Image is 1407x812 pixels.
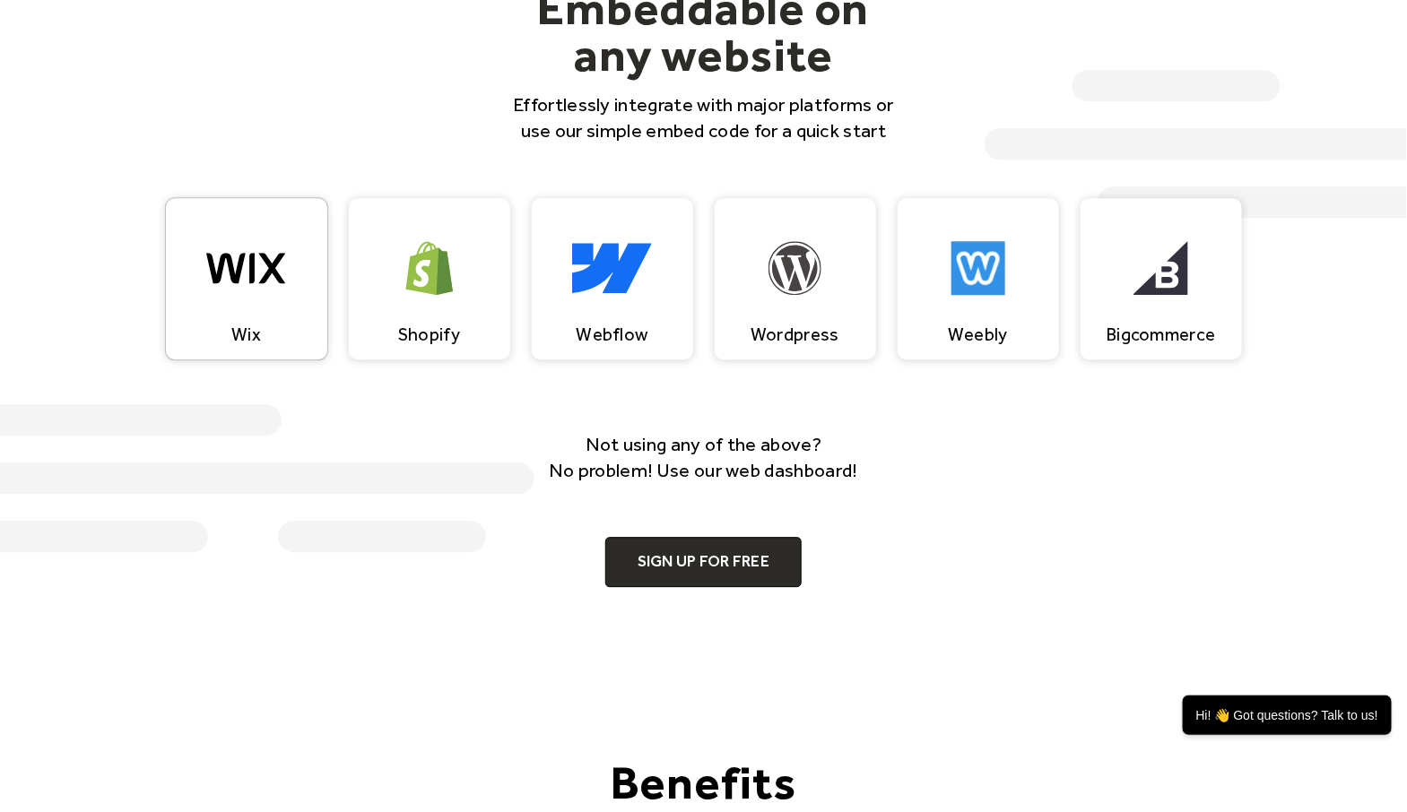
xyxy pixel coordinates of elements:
a: Webflow [532,198,693,359]
div: Shopify [398,324,460,345]
div: Wix [231,324,261,345]
div: Bigcommerce [1106,324,1215,345]
div: Webflow [576,324,647,345]
p: Not using any of the above? No problem! Use our web dashboard! [525,431,883,484]
h3: Benefits [525,759,883,806]
a: Bigcommerce [1081,198,1242,359]
div: Weebly [948,324,1008,345]
a: Sign up for free [605,537,802,587]
a: Shopify [349,198,510,359]
a: Weebly [898,198,1059,359]
a: Wix [166,198,327,359]
a: Wordpress [715,198,876,359]
div: Wordpress [751,324,839,345]
p: Effortlessly integrate with major platforms or use our simple embed code for a quick start [503,91,905,144]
